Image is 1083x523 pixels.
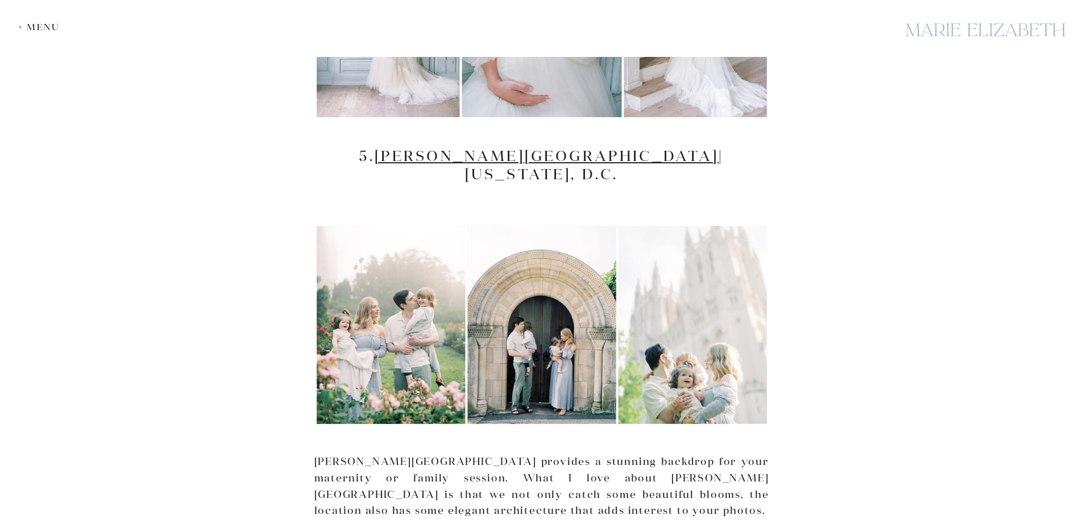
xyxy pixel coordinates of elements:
[314,454,769,519] p: [PERSON_NAME][GEOGRAPHIC_DATA] provides a stunning backdrop for your maternity or family session....
[314,147,769,182] h2: 5. | [US_STATE], D.C.
[18,22,65,32] div: + Menu
[314,224,769,426] img: Best Dc Photoshoot Locations | Bishop's Garden
[375,146,719,165] a: [PERSON_NAME][GEOGRAPHIC_DATA]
